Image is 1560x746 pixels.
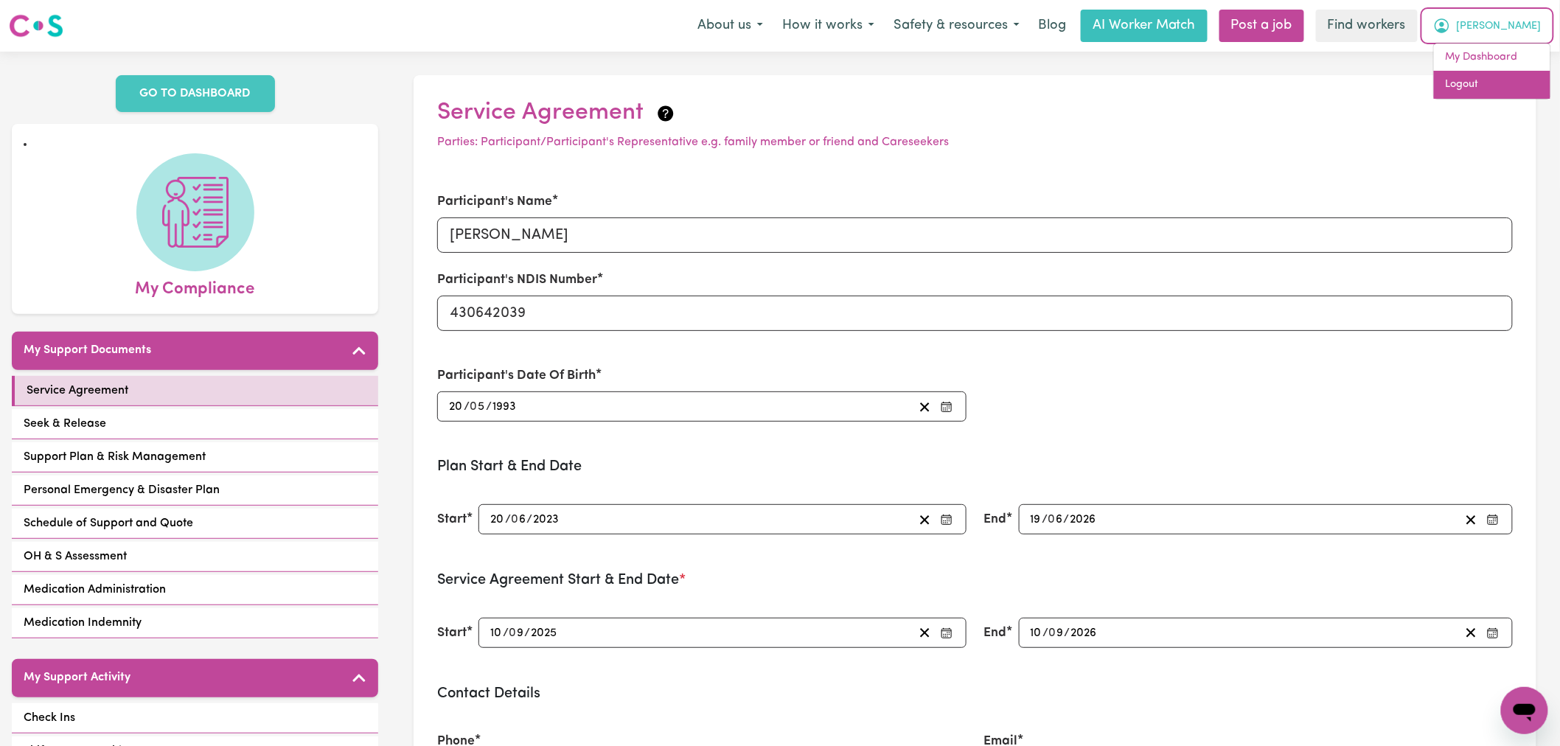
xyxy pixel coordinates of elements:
[509,627,516,639] span: 0
[1433,43,1551,100] div: My Account
[1457,18,1542,35] span: [PERSON_NAME]
[486,400,492,414] span: /
[1043,627,1049,640] span: /
[24,581,166,599] span: Medication Administration
[1424,10,1551,41] button: My Account
[1064,513,1070,526] span: /
[526,513,532,526] span: /
[12,442,378,473] a: Support Plan & Risk Management
[24,448,206,466] span: Support Plan & Risk Management
[1316,10,1418,42] a: Find workers
[470,397,486,417] input: --
[12,575,378,605] a: Medication Administration
[1434,71,1550,99] a: Logout
[1065,627,1070,640] span: /
[505,513,511,526] span: /
[437,99,1513,127] h2: Service Agreement
[492,397,517,417] input: ----
[9,9,63,43] a: Careseekers logo
[24,515,193,532] span: Schedule of Support and Quote
[437,571,1513,588] h3: Service Agreement Start & End Date
[12,475,378,506] a: Personal Emergency & Disaster Plan
[470,401,477,413] span: 0
[984,624,1007,643] label: End
[490,623,503,643] input: --
[1030,510,1042,530] input: --
[437,366,596,386] label: Participant's Date Of Birth
[24,415,106,433] span: Seek & Release
[437,458,1513,475] h3: Plan Start & End Date
[12,509,378,539] a: Schedule of Support and Quote
[1219,10,1304,42] a: Post a job
[437,510,467,529] label: Start
[12,542,378,572] a: OH & S Assessment
[1070,623,1098,643] input: ----
[437,192,552,211] label: Participant's Name
[503,627,509,640] span: /
[24,709,75,727] span: Check Ins
[524,627,530,640] span: /
[1049,510,1064,530] input: --
[1070,510,1098,530] input: ----
[884,10,1029,41] button: Safety & resources
[1029,10,1075,42] a: Blog
[530,623,558,643] input: ----
[490,510,505,530] input: --
[1049,627,1056,639] span: 0
[12,376,378,406] a: Service Agreement
[24,153,366,302] a: My Compliance
[24,548,127,565] span: OH & S Assessment
[24,671,130,685] h5: My Support Activity
[27,382,128,400] span: Service Agreement
[1081,10,1208,42] a: AI Worker Match
[532,510,560,530] input: ----
[12,659,378,697] button: My Support Activity
[116,75,275,112] a: GO TO DASHBOARD
[464,400,470,414] span: /
[12,608,378,638] a: Medication Indemnity
[437,684,1513,702] h3: Contact Details
[1042,513,1048,526] span: /
[24,344,151,358] h5: My Support Documents
[1434,43,1550,72] a: My Dashboard
[1030,623,1043,643] input: --
[688,10,773,41] button: About us
[448,397,464,417] input: --
[437,624,467,643] label: Start
[437,271,597,290] label: Participant's NDIS Number
[12,332,378,370] button: My Support Documents
[12,409,378,439] a: Seek & Release
[136,271,255,302] span: My Compliance
[509,623,524,643] input: --
[9,13,63,39] img: Careseekers logo
[1050,623,1065,643] input: --
[773,10,884,41] button: How it works
[984,510,1007,529] label: End
[1501,687,1548,734] iframe: Button to launch messaging window
[512,510,526,530] input: --
[12,703,378,733] a: Check Ins
[511,514,518,526] span: 0
[24,481,220,499] span: Personal Emergency & Disaster Plan
[437,133,1513,150] p: Parties: Participant/Participant's Representative e.g. family member or friend and Careseekers
[1048,514,1056,526] span: 0
[24,614,142,632] span: Medication Indemnity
